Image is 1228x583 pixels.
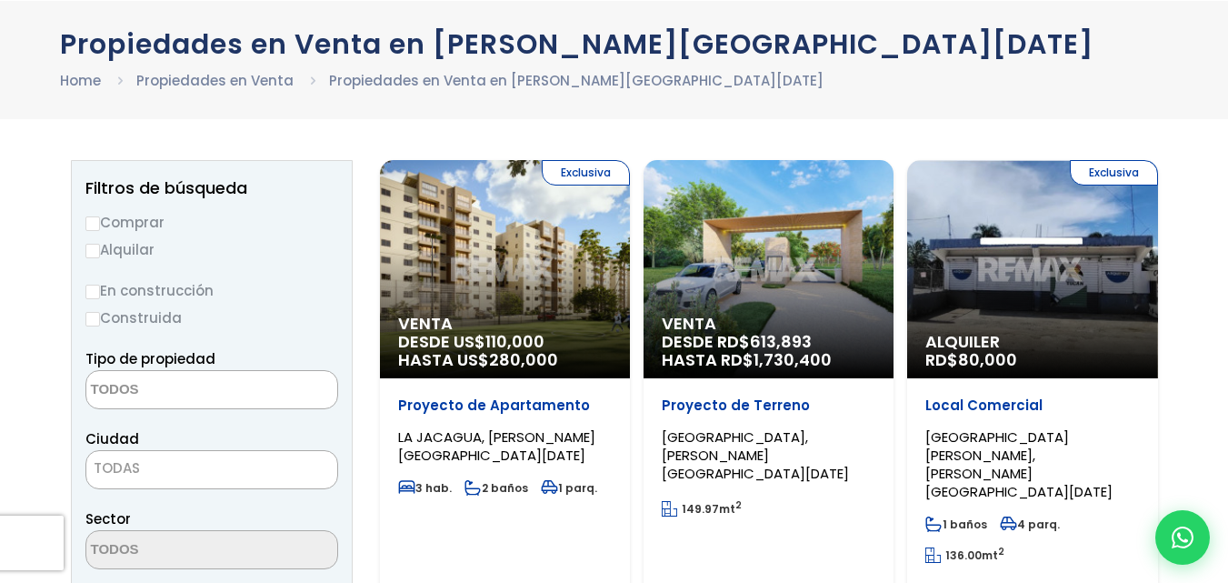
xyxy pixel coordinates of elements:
span: Alquiler [925,333,1139,351]
span: Venta [662,315,875,333]
span: TODAS [94,458,140,477]
span: DESDE RD$ [662,333,875,369]
span: Exclusiva [542,160,630,186]
p: Local Comercial [925,397,1139,415]
span: HASTA US$ [398,351,612,369]
sup: 2 [998,545,1004,558]
span: 1 parq. [541,480,597,496]
textarea: Search [86,531,263,570]
span: [GEOGRAPHIC_DATA][PERSON_NAME], [PERSON_NAME][GEOGRAPHIC_DATA][DATE] [925,427,1113,501]
input: En construcción [85,285,100,299]
label: En construcción [85,279,338,302]
span: 613,893 [750,330,812,353]
span: DESDE US$ [398,333,612,369]
input: Alquilar [85,244,100,258]
textarea: Search [86,371,263,410]
span: mt [662,501,742,517]
a: Home [60,71,101,90]
span: Tipo de propiedad [85,349,215,368]
label: Comprar [85,211,338,234]
sup: 2 [735,498,742,512]
span: mt [925,548,1004,563]
span: 2 baños [464,480,528,496]
span: 1 baños [925,517,987,532]
span: 4 parq. [1000,517,1060,532]
span: Ciudad [85,429,139,448]
span: HASTA RD$ [662,351,875,369]
label: Construida [85,307,338,329]
span: 149.97 [682,501,719,517]
span: 110,000 [485,330,544,353]
p: Proyecto de Apartamento [398,397,612,415]
span: Exclusiva [1070,160,1158,186]
span: 136.00 [945,548,982,563]
span: 1,730,400 [754,348,832,371]
span: 80,000 [958,348,1017,371]
h1: Propiedades en Venta en [PERSON_NAME][GEOGRAPHIC_DATA][DATE] [60,28,1169,60]
li: Propiedades en Venta en [PERSON_NAME][GEOGRAPHIC_DATA][DATE] [329,69,824,92]
span: Venta [398,315,612,333]
p: Proyecto de Terreno [662,397,875,415]
h2: Filtros de búsqueda [85,179,338,197]
span: [GEOGRAPHIC_DATA], [PERSON_NAME][GEOGRAPHIC_DATA][DATE] [662,427,849,483]
span: TODAS [86,456,337,481]
a: Propiedades en Venta [136,71,294,90]
span: TODAS [85,450,338,489]
input: Comprar [85,216,100,231]
span: RD$ [925,348,1017,371]
span: LA JACAGUA, [PERSON_NAME][GEOGRAPHIC_DATA][DATE] [398,427,595,465]
span: 280,000 [489,348,558,371]
span: Sector [85,509,131,528]
label: Alquilar [85,238,338,261]
input: Construida [85,312,100,327]
span: 3 hab. [398,480,452,496]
